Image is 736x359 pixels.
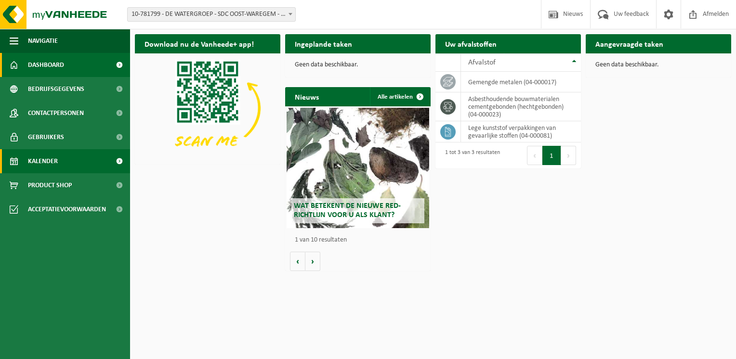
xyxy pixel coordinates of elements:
p: 1 van 10 resultaten [295,237,426,244]
a: Alle artikelen [370,87,430,106]
button: 1 [542,146,561,165]
td: asbesthoudende bouwmaterialen cementgebonden (hechtgebonden) (04-000023) [461,92,581,121]
div: 1 tot 3 van 3 resultaten [440,145,500,166]
span: Gebruikers [28,125,64,149]
span: Acceptatievoorwaarden [28,197,106,221]
img: Download de VHEPlus App [135,53,280,163]
h2: Aangevraagde taken [586,34,673,53]
button: Next [561,146,576,165]
span: 10-781799 - DE WATERGROEP - SDC OOST-WAREGEM - WAREGEM [128,8,295,21]
button: Vorige [290,252,305,271]
button: Volgende [305,252,320,271]
p: Geen data beschikbaar. [595,62,722,68]
span: 10-781799 - DE WATERGROEP - SDC OOST-WAREGEM - WAREGEM [127,7,296,22]
h2: Download nu de Vanheede+ app! [135,34,263,53]
span: Bedrijfsgegevens [28,77,84,101]
p: Geen data beschikbaar. [295,62,421,68]
h2: Ingeplande taken [285,34,362,53]
span: Contactpersonen [28,101,84,125]
span: Navigatie [28,29,58,53]
h2: Uw afvalstoffen [435,34,506,53]
td: gemengde metalen (04-000017) [461,72,581,92]
a: Wat betekent de nieuwe RED-richtlijn voor u als klant? [287,108,429,228]
span: Product Shop [28,173,72,197]
td: lege kunststof verpakkingen van gevaarlijke stoffen (04-000081) [461,121,581,142]
span: Kalender [28,149,58,173]
span: Dashboard [28,53,64,77]
button: Previous [527,146,542,165]
h2: Nieuws [285,87,329,106]
span: Afvalstof [468,59,496,66]
span: Wat betekent de nieuwe RED-richtlijn voor u als klant? [294,202,401,219]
